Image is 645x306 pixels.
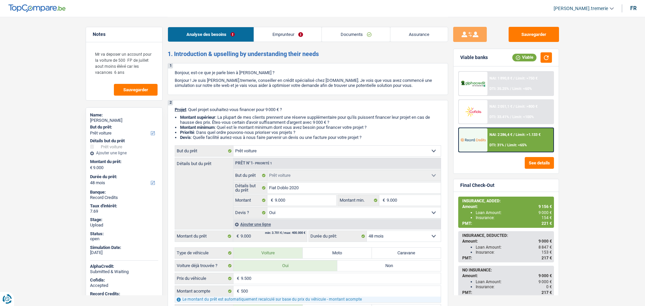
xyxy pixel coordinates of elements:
[462,233,552,238] div: INSURANCE, DEDUCTED:
[462,290,552,295] div: PMT:
[90,291,158,297] div: Record Credits:
[462,268,552,272] div: NO INSURANCE:
[505,143,506,147] span: /
[513,104,515,109] span: /
[90,165,92,170] span: €
[510,115,511,119] span: /
[180,115,215,120] strong: Montant supérieur
[512,87,532,91] span: Limit: <60%
[476,279,552,284] div: Loan Amount:
[510,87,511,91] span: /
[516,133,541,137] span: Limit: >1.133 €
[233,195,267,206] label: Montant
[462,204,552,209] div: Amount:
[512,115,534,119] span: Limit: <100%
[233,286,241,297] span: €
[542,215,552,220] span: 154 €
[168,63,173,68] div: 1
[90,283,158,288] div: Accepted
[489,104,512,109] span: NAI: 2 051,1 €
[542,290,552,295] span: 217 €
[233,183,267,193] label: Détails but du prêt
[542,256,552,260] span: 217 €
[90,245,158,250] div: Simulation Date:
[180,135,191,140] span: Devis
[539,239,552,244] span: 9 000 €
[539,279,552,284] span: 9 000 €
[90,250,158,255] div: [DATE]
[546,285,552,289] span: 0 €
[460,183,494,188] div: Final Check-Out
[489,133,512,137] span: NAI: 2 286,4 €
[539,204,552,209] span: 9 156 €
[548,3,614,14] a: [PERSON_NAME].tremerie
[180,125,215,130] strong: Montant minimum
[180,130,441,135] li: : Dans quel ordre pouvons-nous prioriser vos projets ?
[90,174,157,180] label: Durée du prêt:
[338,195,379,206] label: Montant min.
[462,273,552,278] div: Amount:
[90,236,158,242] div: open
[233,170,267,181] label: But du prêt
[90,222,158,228] div: Upload
[539,210,552,215] span: 9 000 €
[168,100,173,105] div: 2
[265,232,305,235] div: min: 3.701 € / max: 400.000 €
[542,221,552,226] span: 221 €
[309,231,367,242] label: Durée du prêt:
[509,27,559,42] button: Sauvegarder
[489,87,509,91] span: DTI: 35.25%
[516,104,537,109] span: Limit: >800 €
[90,195,158,200] div: Record Credits
[175,146,233,156] label: But du prêt
[90,138,158,144] div: Détails but du prêt
[233,219,441,229] div: Ajouter une ligne
[90,159,157,164] label: Montant du prêt:
[476,250,552,255] div: Insurance:
[8,4,66,12] img: TopCompare Logo
[175,273,233,284] label: Prix du véhicule
[90,231,158,237] div: Status:
[253,161,272,165] span: - Priorité 1
[90,124,157,130] label: But du prêt:
[180,125,441,130] li: : Quel est le montant minimum dont vous avez besoin pour financer votre projet ?
[180,115,441,125] li: : La plupart de mes clients prennent une réserve supplémentaire pour qu'ils puissent financer leu...
[175,297,441,302] div: Le montant du prêt est automatiquement recalculé sur base du prix du véhicule - montant acompte
[489,115,509,119] span: DTI: 33.41%
[462,239,552,244] div: Amount:
[516,76,537,81] span: Limit: >750 €
[542,250,552,255] span: 153 €
[554,6,608,11] span: [PERSON_NAME].tremerie
[267,195,275,206] span: €
[630,5,637,11] div: fr
[90,277,158,283] div: Cofidis:
[233,248,303,258] label: Voiture
[180,135,441,140] li: : Quelle facilité auriez-vous à nous faire parvenir un devis ou une facture pour votre projet ?
[175,70,441,75] p: Bonjour, est-ce que je parle bien à [PERSON_NAME] ?
[233,260,337,271] label: Oui
[180,130,194,135] strong: Priorité
[175,78,441,88] p: Bonjour ! Je suis [PERSON_NAME].tremerie, conseiller en crédit spécialisé chez [DOMAIN_NAME]. Je ...
[462,221,552,226] div: PMT:
[476,215,552,220] div: Insurance:
[90,269,158,274] div: Submitted & Waiting
[507,143,527,147] span: Limit: <65%
[233,161,274,165] div: Prêt n°1
[512,54,536,61] div: Viable
[168,27,254,42] a: Analyse des besoins
[90,190,158,195] div: Banque:
[379,195,387,206] span: €
[462,256,552,260] div: PMT:
[114,84,158,96] button: Sauvegarder
[539,273,552,278] span: 9 000 €
[175,260,233,271] label: Voiture déjà trouvée ?
[372,248,441,258] label: Caravane
[233,207,267,218] label: Devis ?
[175,286,233,297] label: Montant acompte
[461,105,485,118] img: Cofidis
[90,209,158,214] div: 7.69
[489,76,512,81] span: NAI: 1 890,8 €
[175,107,186,112] span: Projet
[175,231,233,242] label: Montant du prêt
[322,27,390,42] a: Documents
